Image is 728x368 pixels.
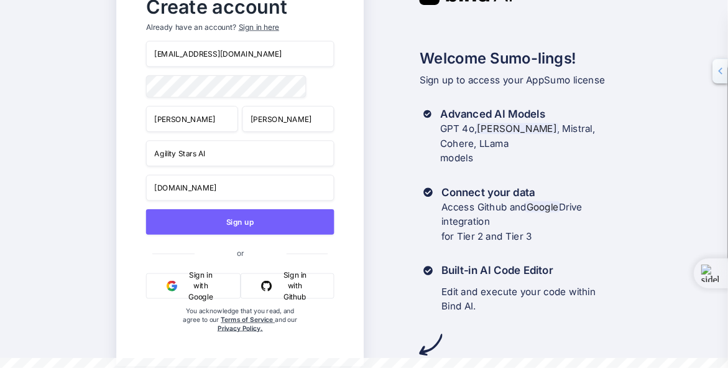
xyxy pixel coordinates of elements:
input: Email [146,41,334,67]
input: Company website [146,175,334,201]
img: github [262,281,272,291]
div: Sign in here [239,22,279,32]
h3: Built-in AI Code Editor [441,263,611,278]
input: Last Name [242,106,334,132]
p: Edit and execute your code within Bind AI. [441,285,611,314]
img: arrow [420,333,443,356]
button: Sign in with Google [146,273,241,299]
h2: Welcome Sumo-lings! [420,47,612,70]
span: Google [525,201,560,212]
p: Sign up to access your AppSumo license [420,73,612,88]
input: Your company name [146,140,334,166]
div: You acknowledge that you read, and agree to our and our [177,307,303,358]
h3: Connect your data [441,185,611,200]
img: google [167,281,177,291]
input: First Name [146,106,238,132]
h3: Advanced AI Models [440,106,612,121]
p: Access Github and Drive integration for Tier 2 and Tier 3 [441,200,611,244]
span: [PERSON_NAME] [476,123,558,134]
p: GPT 4o, , Mistral, Cohere, LLama models [440,121,612,166]
a: Terms of Service [221,316,275,324]
button: Sign in with Github [241,273,334,299]
p: Already have an account? [146,22,334,32]
button: Sign up [146,209,334,235]
span: or [195,240,286,266]
a: Privacy Policy. [218,324,263,332]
